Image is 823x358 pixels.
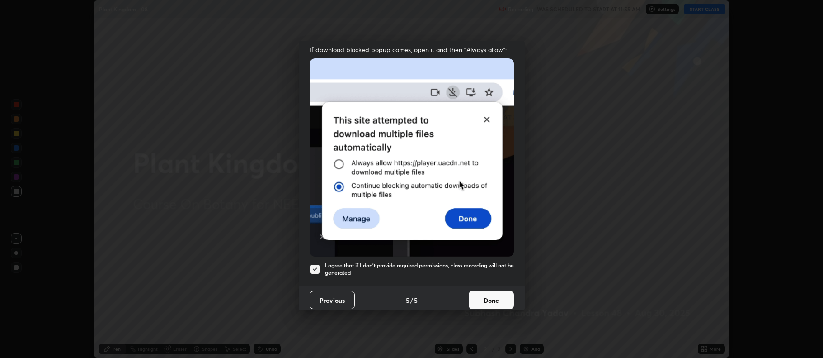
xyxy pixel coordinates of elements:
h5: I agree that if I don't provide required permissions, class recording will not be generated [325,262,514,276]
h4: / [410,296,413,305]
img: downloads-permission-blocked.gif [310,58,514,256]
h4: 5 [406,296,409,305]
span: If download blocked popup comes, open it and then "Always allow": [310,45,514,54]
h4: 5 [414,296,418,305]
button: Done [469,291,514,309]
button: Previous [310,291,355,309]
